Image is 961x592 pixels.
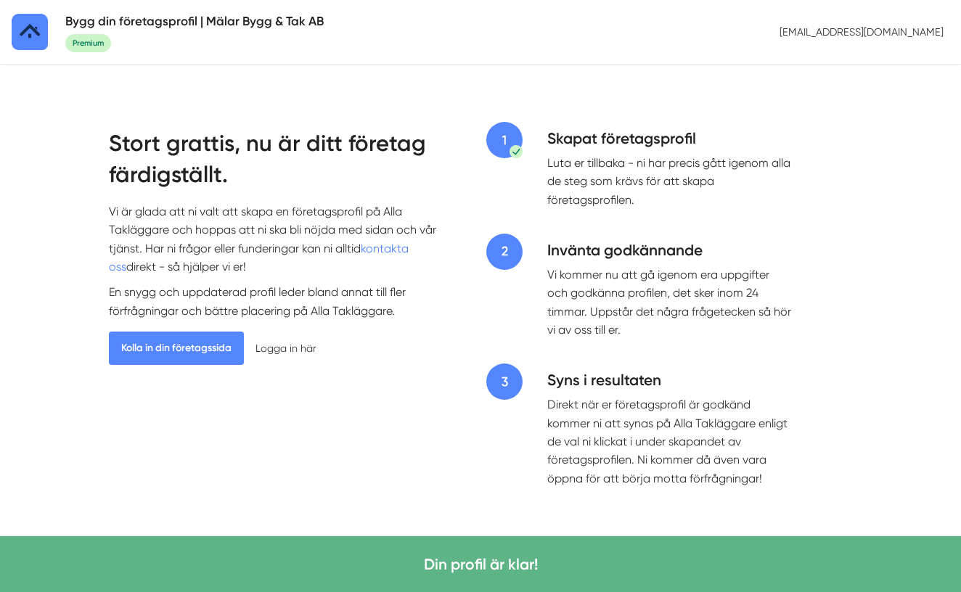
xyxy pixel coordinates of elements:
[109,202,438,276] p: Vi är glada att ni valt att skapa en företagsprofil på Alla Takläggare och hoppas att ni ska bli ...
[109,128,438,202] h2: Stort grattis, nu är ditt företag färdigställt.
[109,242,409,274] a: kontakta oss
[547,266,791,340] p: Vi kommer nu att gå igenom era uppgifter och godkänna profilen, det sker inom 24 timmar. Uppstår ...
[12,14,48,50] img: Alla Takläggare
[109,332,244,365] a: Kolla in din företagssida
[109,283,438,320] p: En snygg och uppdaterad profil leder bland annat till fler förfrågningar och bättre placering på ...
[255,341,316,355] a: Logga in här
[547,395,791,488] p: Direkt när er företagsprofil är godkänd kommer ni att synas på Alla Takläggare enligt de val ni k...
[424,554,538,575] h4: Din profil är klar!
[774,19,949,45] p: [EMAIL_ADDRESS][DOMAIN_NAME]
[65,34,111,52] span: Premium
[547,128,791,154] h4: Skapat företagsprofil
[65,12,324,31] h5: Bygg din företagsprofil | Mälar Bygg & Tak AB
[502,372,508,392] span: 3
[502,131,507,150] span: 1
[547,154,791,209] p: Luta er tillbaka - ni har precis gått igenom alla de steg som krävs för att skapa företagsprofilen.
[502,242,508,261] span: 2
[547,239,791,266] h4: Invänta godkännande
[547,369,791,395] h4: Syns i resultaten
